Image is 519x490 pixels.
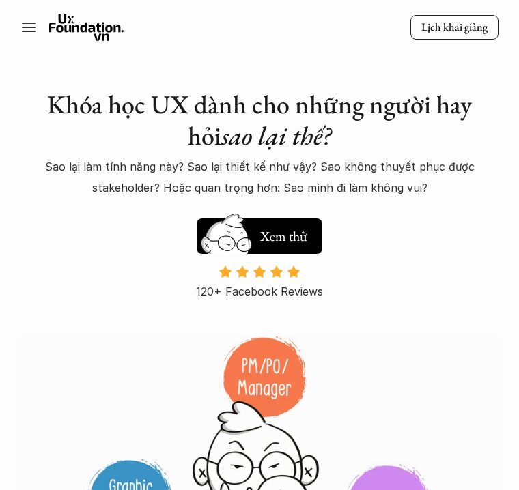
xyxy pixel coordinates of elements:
h1: Khóa học UX dành cho những người hay hỏi [20,89,499,151]
h5: Xem thử [258,227,309,246]
p: Lịch khai giảng [421,20,488,35]
em: sao lại thế? [221,119,331,152]
a: Lịch khai giảng [410,15,499,40]
p: Sao lại làm tính năng này? Sao lại thiết kế như vậy? Sao không thuyết phục được stakeholder? Hoặc... [20,156,499,198]
p: 120+ Facebook Reviews [196,281,323,302]
a: Xem thử [197,212,322,254]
